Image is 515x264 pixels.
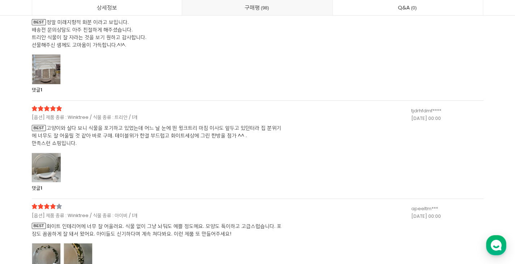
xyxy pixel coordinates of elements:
[32,185,40,191] strong: 댓글
[32,212,267,220] span: [옵션] 제품 종류 : Winktree / 식물 종류 : 아이비 / 1개
[32,86,40,93] strong: 댓글
[112,215,120,221] span: 설정
[411,213,484,220] div: [DATE] 00:00
[411,115,484,122] div: [DATE] 00:00
[410,4,418,12] span: 0
[23,215,27,221] span: 홈
[93,204,139,222] a: 설정
[32,125,46,131] span: BEST
[32,114,267,121] span: [옵션] 제품 종류 : Winktree / 식물 종류 : 트리안 / 1개
[32,124,285,147] span: 고양이와 살다 보니 식물을 포기하고 있었는데 어느 날 눈에 띈 윙크트리 마침 이사도 앞두고 있던터라 집 분위기에 너무도 잘 어울릴 것 같아 바로 구매. 테이블위가 한결 부드럽...
[2,204,48,222] a: 홈
[32,18,285,49] span: 정말 미래지향적 화분 이라고 보입니다. 배송전 문의상담도 아주 친절하게 해주셨습니다. 트리안 식물이 잘 자라는 것을 보기 원하고 감사합니다. 선물해주신 샘께도 고마움이 가득합...
[32,19,46,25] span: BEST
[40,185,42,191] span: 1
[48,204,93,222] a: 대화
[32,223,46,229] span: BEST
[260,4,270,12] span: 98
[40,86,42,93] span: 1
[32,222,285,238] span: 화이트 인테리어에 너무 잘 어울려요. 식물 없이 그냥 놔둬도 예쁠 정도예요. 모양도 특이하고 고급스럽습니다. 포장도 꼼꼼하게 잘 돼서 왔어요. 아이들도 신기하다며 계속 쳐다봐...
[66,215,75,221] span: 대화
